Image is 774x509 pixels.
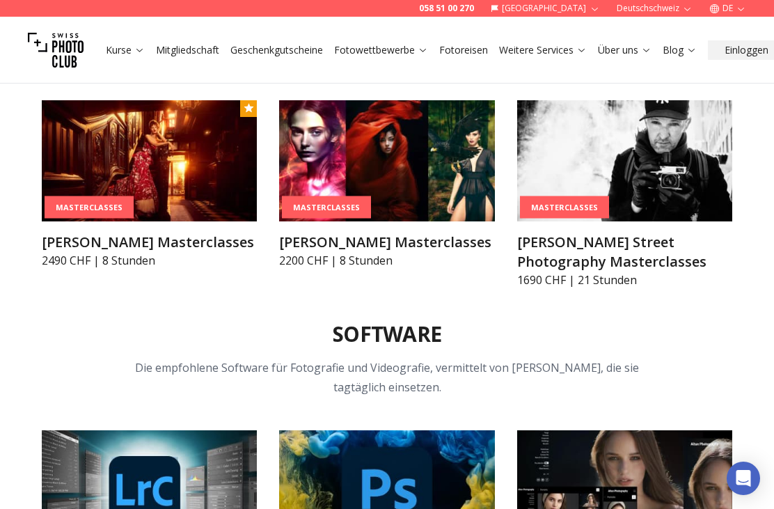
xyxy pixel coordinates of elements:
[42,100,257,221] img: Lindsay Adler Masterclasses
[42,100,257,269] a: Lindsay Adler MasterclassesMasterClasses[PERSON_NAME] Masterclasses2490 CHF | 8 Stunden
[45,196,134,219] div: MasterClasses
[42,233,257,252] h3: [PERSON_NAME] Masterclasses
[657,40,702,60] button: Blog
[279,100,494,221] img: Marco Benedetti Masterclasses
[598,43,651,57] a: Über uns
[499,43,587,57] a: Weitere Services
[493,40,592,60] button: Weitere Services
[592,40,657,60] button: Über uns
[135,360,639,395] span: Die empfohlene Software für Fotografie und Videografie, vermittelt von [PERSON_NAME], die sie tag...
[100,40,150,60] button: Kurse
[42,252,257,269] p: 2490 CHF | 8 Stunden
[150,40,225,60] button: Mitgliedschaft
[279,252,494,269] p: 2200 CHF | 8 Stunden
[439,43,488,57] a: Fotoreisen
[419,3,474,14] a: 058 51 00 270
[106,43,145,57] a: Kurse
[517,272,732,288] p: 1690 CHF | 21 Stunden
[333,322,441,347] h2: Software
[282,196,371,219] div: MasterClasses
[517,233,732,272] h3: [PERSON_NAME] Street Photography Masterclasses
[230,43,323,57] a: Geschenkgutscheine
[517,100,732,221] img: Phil Penman Street Photography Masterclasses
[663,43,697,57] a: Blog
[334,43,428,57] a: Fotowettbewerbe
[517,100,732,288] a: Phil Penman Street Photography MasterclassesMasterClasses[PERSON_NAME] Street Photography Masterc...
[279,233,494,252] h3: [PERSON_NAME] Masterclasses
[156,43,219,57] a: Mitgliedschaft
[434,40,493,60] button: Fotoreisen
[329,40,434,60] button: Fotowettbewerbe
[28,22,84,78] img: Swiss photo club
[225,40,329,60] button: Geschenkgutscheine
[520,196,609,219] div: MasterClasses
[727,462,760,495] div: Open Intercom Messenger
[279,100,494,269] a: Marco Benedetti MasterclassesMasterClasses[PERSON_NAME] Masterclasses2200 CHF | 8 Stunden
